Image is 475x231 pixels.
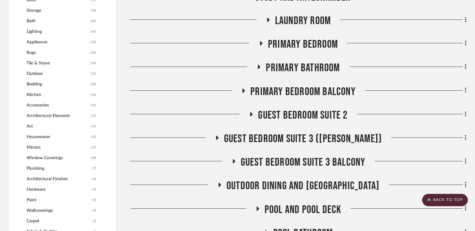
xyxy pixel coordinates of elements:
[91,90,96,100] span: (16)
[91,100,96,110] span: (15)
[27,163,91,174] span: Plumbing
[27,184,91,195] span: Hardware
[27,216,91,226] span: Carpet
[91,6,96,15] span: (10)
[258,109,348,122] span: Guest Bedroom Suite 2
[422,194,468,206] scroll-to-top-button: BACK TO TOP
[27,47,89,58] span: Rugs
[27,26,89,37] span: Lighting
[268,38,338,51] span: Primary Bedroom
[227,179,379,193] span: Outdoor Dining and [GEOGRAPHIC_DATA]
[93,185,96,194] span: (5)
[91,111,96,121] span: (15)
[93,163,96,173] span: (7)
[91,16,96,26] span: (65)
[27,16,89,26] span: Bath
[27,195,91,205] span: Paint
[27,132,89,142] span: Housewares
[91,153,96,163] span: (10)
[91,142,96,152] span: (12)
[91,37,96,47] span: (33)
[91,132,96,142] span: (12)
[250,85,356,98] span: Primary Bedroom Balcony
[27,79,89,89] span: Bedding
[91,69,96,79] span: (22)
[93,174,96,184] span: (6)
[91,48,96,58] span: (26)
[27,174,91,184] span: Architectural Finishes
[27,5,89,16] span: Storage
[91,58,96,68] span: (24)
[91,121,96,131] span: (13)
[27,58,89,68] span: Tile & Stone
[93,206,96,216] span: (4)
[27,153,89,163] span: Window Coverings
[27,68,89,79] span: Outdoor
[27,121,89,132] span: Art
[91,27,96,37] span: (65)
[91,79,96,89] span: (20)
[93,195,96,205] span: (5)
[27,111,89,121] span: Architectural Elements
[266,61,340,75] span: Primary Bathroom
[275,14,331,28] span: Laundry Room
[27,205,91,216] span: Wallcoverings
[265,203,342,216] span: Pool and Pool Deck
[27,142,89,153] span: Mirrors
[27,100,89,111] span: Accessories
[27,37,89,47] span: Appliances
[241,156,365,169] span: Guest Bedroom Suite 3 Balcony
[93,216,96,226] span: (3)
[224,132,382,146] span: Guest Bedroom Suite 3 ([PERSON_NAME])
[27,89,89,100] span: Kitchen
